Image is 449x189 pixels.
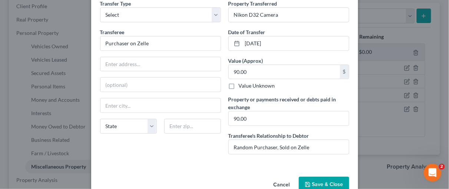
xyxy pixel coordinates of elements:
span: Transfer Type [100,0,131,7]
input: (optional) [100,78,221,92]
input: MM/DD/YYYY [242,36,349,50]
span: Property Transferred [228,0,277,7]
span: Transferee [100,29,125,35]
span: 2 [439,164,445,170]
input: 0.00 [229,65,340,79]
input: Enter city... [100,98,221,113]
input: -- [229,140,349,154]
input: Enter address... [100,57,221,71]
span: Date of Transfer [228,29,265,35]
label: Value (Approx) [228,57,263,65]
input: ex. Title to 2004 Jeep Compass [229,8,349,22]
input: -- [229,111,349,126]
div: $ [340,65,349,79]
label: Property or payments received or debts paid in exchange [228,95,349,111]
iframe: Intercom live chat [424,164,442,182]
label: Value Unknown [239,82,275,89]
label: Transferee's Relationship to Debtor [228,132,309,140]
input: Enter zip... [164,119,221,134]
input: Enter name... [100,36,221,50]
